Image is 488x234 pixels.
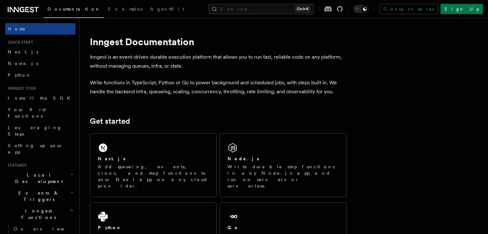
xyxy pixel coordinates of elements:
[8,26,26,32] span: Home
[104,2,146,17] a: Examples
[146,2,188,17] a: AgentKit
[98,163,209,189] p: Add queueing, events, crons, and step functions to your Next app on any cloud provider.
[5,205,75,223] button: Inngest Functions
[441,4,483,14] a: Sign Up
[8,96,74,101] span: Install the SDK
[5,172,70,185] span: Local Development
[5,69,75,81] a: Python
[5,169,75,187] button: Local Development
[5,140,75,158] a: Setting up your app
[8,49,38,54] span: Next.js
[5,163,27,168] span: Features
[98,224,122,231] h2: Python
[98,155,125,162] h2: Next.js
[47,6,100,12] span: Documentation
[90,78,347,96] p: Write functions in TypeScript, Python or Go to power background and scheduled jobs, with steps bu...
[90,133,217,197] a: Next.jsAdd queueing, events, crons, and step functions to your Next app on any cloud provider.
[90,117,130,126] a: Get started
[5,86,36,91] span: Inngest tour
[227,155,259,162] h2: Node.js
[227,163,338,189] p: Write durable step functions in any Node.js app and run on servers or serverless.
[5,23,75,35] a: Home
[8,61,38,66] span: Node.js
[8,125,62,137] span: Leveraging Steps
[379,4,438,14] a: Contact sales
[14,226,80,231] span: Overview
[209,4,314,14] button: Search...Ctrl+K
[90,36,347,47] h1: Inngest Documentation
[227,224,239,231] h2: Go
[150,6,184,12] span: AgentKit
[295,6,310,12] kbd: Ctrl+K
[5,58,75,69] a: Node.js
[5,187,75,205] button: Events & Triggers
[5,46,75,58] a: Next.js
[5,104,75,122] a: Your first Functions
[219,133,347,197] a: Node.jsWrite durable step functions in any Node.js app and run on servers or serverless.
[8,107,46,119] span: Your first Functions
[5,208,69,221] span: Inngest Functions
[5,190,70,203] span: Events & Triggers
[5,92,75,104] a: Install the SDK
[8,72,31,78] span: Python
[5,40,33,45] span: Quick start
[108,6,142,12] span: Examples
[8,143,63,155] span: Setting up your app
[44,2,104,18] a: Documentation
[5,122,75,140] a: Leveraging Steps
[353,5,369,13] button: Toggle dark mode
[90,53,347,71] p: Inngest is an event-driven durable execution platform that allows you to run fast, reliable code ...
